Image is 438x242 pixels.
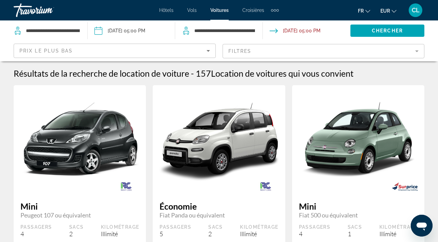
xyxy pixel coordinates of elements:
[107,179,146,194] img: RIGHT CARS
[379,224,418,230] div: Kilométrage
[292,96,424,184] img: primary.png
[348,224,362,230] div: Sacs
[372,28,403,33] span: Chercher
[385,179,424,194] img: SURPRICE
[20,230,52,238] div: 4
[94,20,145,41] button: Pickup date: Oct 22, 2025 05:00 PM
[196,68,353,78] h2: 157
[20,211,139,219] span: Peugeot 107 ou équivalent
[380,8,390,14] span: EUR
[380,6,396,16] button: Change currency
[211,68,353,78] span: Location de voitures qui vous convient
[242,7,264,13] a: Croisières
[159,7,173,13] a: Hôtels
[160,230,191,238] div: 5
[208,230,223,238] div: 2
[20,224,52,230] div: Passagers
[191,68,194,78] span: -
[299,230,331,238] div: 4
[299,224,331,230] div: Passagers
[14,1,82,19] a: Travorium
[358,8,364,14] span: fr
[358,6,370,16] button: Change language
[407,3,424,17] button: User Menu
[19,47,210,55] mat-select: Sort by
[299,211,418,219] span: Fiat 500 ou équivalent
[246,179,285,194] img: RIGHT CARS
[101,224,139,230] div: Kilométrage
[350,25,424,37] button: Chercher
[210,7,229,13] a: Voitures
[271,5,279,16] button: Extra navigation items
[223,44,425,59] button: Filter
[348,230,362,238] div: 1
[379,230,418,238] div: Illimité
[160,201,278,211] span: Économie
[208,224,223,230] div: Sacs
[14,103,146,177] img: primary.png
[69,224,84,230] div: Sacs
[160,224,191,230] div: Passagers
[240,230,278,238] div: Illimité
[299,201,418,211] span: Mini
[101,230,139,238] div: Illimité
[19,48,73,54] span: Prix ​​le plus bas
[20,201,139,211] span: Mini
[160,211,278,219] span: Fiat Panda ou équivalent
[69,230,84,238] div: 2
[412,7,420,14] span: CL
[14,68,189,78] h1: Résultats de la recherche de location de voiture
[270,20,320,41] button: Drop-off date: Oct 26, 2025 05:00 PM
[240,224,278,230] div: Kilométrage
[153,98,285,182] img: primary.png
[187,7,197,13] a: Vols
[411,215,433,237] iframe: Bouton de lancement de la fenêtre de messagerie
